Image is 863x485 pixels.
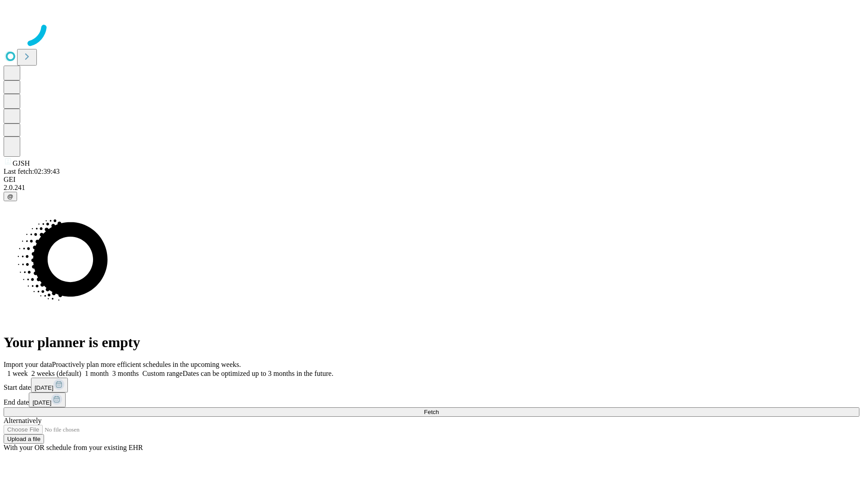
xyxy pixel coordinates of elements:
[4,378,859,392] div: Start date
[4,434,44,444] button: Upload a file
[29,392,66,407] button: [DATE]
[4,444,143,451] span: With your OR schedule from your existing EHR
[13,159,30,167] span: GJSH
[182,370,333,377] span: Dates can be optimized up to 3 months in the future.
[142,370,182,377] span: Custom range
[52,361,241,368] span: Proactively plan more efficient schedules in the upcoming weeks.
[4,407,859,417] button: Fetch
[7,193,13,200] span: @
[112,370,139,377] span: 3 months
[4,192,17,201] button: @
[4,392,859,407] div: End date
[32,399,51,406] span: [DATE]
[85,370,109,377] span: 1 month
[4,184,859,192] div: 2.0.241
[31,378,68,392] button: [DATE]
[4,168,60,175] span: Last fetch: 02:39:43
[4,334,859,351] h1: Your planner is empty
[424,409,439,415] span: Fetch
[31,370,81,377] span: 2 weeks (default)
[7,370,28,377] span: 1 week
[35,384,53,391] span: [DATE]
[4,361,52,368] span: Import your data
[4,417,41,424] span: Alternatively
[4,176,859,184] div: GEI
